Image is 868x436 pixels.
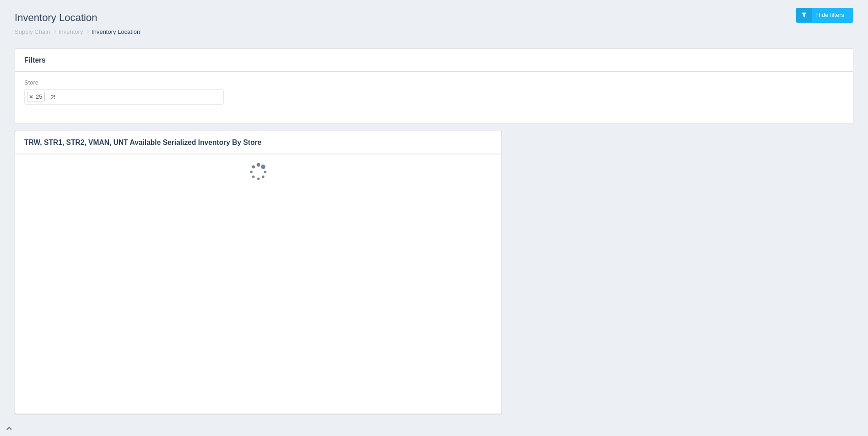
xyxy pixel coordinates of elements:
a: Hide filters [796,8,853,23]
h1: Inventory Location [15,8,434,28]
a: Supply Chain [15,28,50,35]
span: Hide filters [816,11,844,18]
h3: Filters [15,49,853,72]
div: 25 [36,94,42,100]
a: Inventory [59,28,83,35]
label: Store [24,79,38,87]
h3: TRW, STR1, STR2, VMAN, UNT Available Serialized Inventory By Store [15,131,488,154]
li: Inventory Location [85,28,140,37]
